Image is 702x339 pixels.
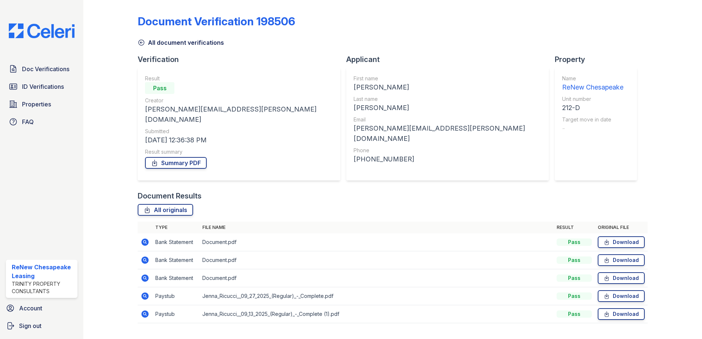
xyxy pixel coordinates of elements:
[6,79,77,94] a: ID Verifications
[199,251,554,269] td: Document.pdf
[6,62,77,76] a: Doc Verifications
[152,269,199,287] td: Bank Statement
[6,97,77,112] a: Properties
[557,274,592,282] div: Pass
[598,272,645,284] a: Download
[145,97,333,104] div: Creator
[562,82,623,92] div: ReNew Chesapeake
[354,103,542,113] div: [PERSON_NAME]
[138,204,193,216] a: All originals
[557,238,592,246] div: Pass
[6,114,77,129] a: FAQ
[145,104,333,125] div: [PERSON_NAME][EMAIL_ADDRESS][PERSON_NAME][DOMAIN_NAME]
[557,310,592,318] div: Pass
[354,116,542,123] div: Email
[145,82,174,94] div: Pass
[12,280,75,295] div: Trinity Property Consultants
[138,38,224,47] a: All document verifications
[554,222,595,233] th: Result
[22,82,64,91] span: ID Verifications
[354,154,542,164] div: [PHONE_NUMBER]
[562,116,623,123] div: Target move in date
[598,308,645,320] a: Download
[199,305,554,323] td: Jenna_Ricucci__09_13_2025_(Regular)_-_Complete (1).pdf
[598,254,645,266] a: Download
[562,75,623,92] a: Name ReNew Chesapeake
[22,117,34,126] span: FAQ
[145,148,333,156] div: Result summary
[557,256,592,264] div: Pass
[12,263,75,280] div: ReNew Chesapeake Leasing
[145,157,207,169] a: Summary PDF
[346,54,555,65] div: Applicant
[152,305,199,323] td: Paystub
[354,95,542,103] div: Last name
[3,318,80,333] a: Sign out
[199,233,554,251] td: Document.pdf
[19,321,41,330] span: Sign out
[354,82,542,92] div: [PERSON_NAME]
[3,301,80,316] a: Account
[354,123,542,144] div: [PERSON_NAME][EMAIL_ADDRESS][PERSON_NAME][DOMAIN_NAME]
[3,23,80,38] img: CE_Logo_Blue-a8612792a0a2168367f1c8372b55b34899dd931a85d93a1a3d3e32e68fde9ad4.png
[598,290,645,302] a: Download
[19,304,42,313] span: Account
[562,103,623,113] div: 212-D
[354,147,542,154] div: Phone
[145,135,333,145] div: [DATE] 12:36:38 PM
[152,222,199,233] th: Type
[598,236,645,248] a: Download
[22,65,69,73] span: Doc Verifications
[152,287,199,305] td: Paystub
[145,75,333,82] div: Result
[138,191,202,201] div: Document Results
[557,292,592,300] div: Pass
[152,233,199,251] td: Bank Statement
[595,222,648,233] th: Original file
[354,75,542,82] div: First name
[145,128,333,135] div: Submitted
[138,15,295,28] div: Document Verification 198506
[138,54,346,65] div: Verification
[199,287,554,305] td: Jenna_Ricucci__09_27_2025_(Regular)_-_Complete.pdf
[152,251,199,269] td: Bank Statement
[199,222,554,233] th: File name
[562,75,623,82] div: Name
[22,100,51,109] span: Properties
[562,123,623,134] div: -
[199,269,554,287] td: Document.pdf
[562,95,623,103] div: Unit number
[555,54,643,65] div: Property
